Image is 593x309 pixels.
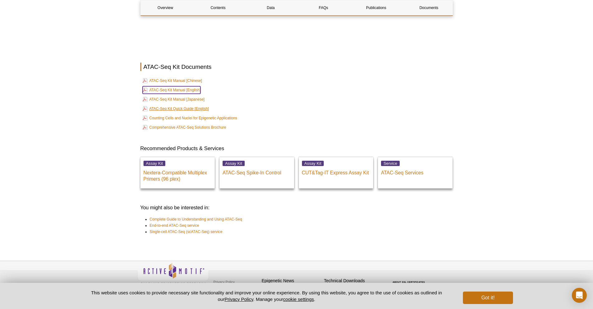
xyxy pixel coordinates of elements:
[381,161,400,166] span: Service
[143,105,209,112] a: ATAC-Seq Kit Quick Guide [English]
[143,86,201,94] a: ATAC-Seq Kit Manual [English]
[324,278,383,283] h4: Technical Downloads
[302,167,370,176] p: CUT&Tag-IT Express Assay Kit
[143,124,226,131] a: Comprehensive ATAC-Seq Solutions Brochure
[150,229,223,235] a: Single-cell ATAC-Seq (scATAC-Seq) service
[193,0,243,15] a: Contents
[80,289,453,302] p: This website uses cookies to provide necessary site functionality and improve your online experie...
[283,297,314,302] button: cookie settings
[386,272,433,286] table: Click to Verify - This site chose Symantec SSL for secure e-commerce and confidential communicati...
[140,157,215,188] a: Assay Kit Nextera-Compatible Multiplex Primers (96 plex)
[262,278,321,283] h4: Epigenetic News
[143,114,237,122] a: Counting Cells and Nuclei for Epigenetic Applications
[140,204,453,212] h3: You might also be interested in:
[299,157,374,188] a: Assay Kit CUT&Tag-IT Express Assay Kit
[144,161,166,166] span: Assay Kit
[246,0,295,15] a: Data
[143,77,202,84] a: ATAC-Seq Kit Manual [Chinese]
[143,96,205,103] a: ATAC-Seq Kit Manual [Japanese]
[463,292,513,304] button: Got it!
[140,63,453,71] h2: ATAC-Seq Kit Documents
[381,167,449,176] p: ATAC-Seq Services
[299,0,348,15] a: FAQs
[302,161,324,166] span: Assay Kit
[223,167,291,176] p: ATAC-Seq Spike-In Control
[212,277,236,287] a: Privacy Policy
[393,281,425,283] a: ABOUT SSL CERTIFICATES
[150,216,242,222] a: Complete Guide to Understanding and Using ATAC-Seq
[140,145,453,152] h3: Recommended Products & Services
[404,0,454,15] a: Documents
[378,157,453,188] a: Service ATAC-Seq Services
[219,157,294,188] a: Assay Kit ATAC-Seq Spike-In Control
[351,0,401,15] a: Publications
[224,297,253,302] a: Privacy Policy
[137,261,209,286] img: Active Motif,
[572,288,587,303] div: Open Intercom Messenger
[144,167,212,182] p: Nextera-Compatible Multiplex Primers (96 plex)
[150,222,199,229] a: End-to-end ATAC-Seq service
[141,0,190,15] a: Overview
[223,161,245,166] span: Assay Kit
